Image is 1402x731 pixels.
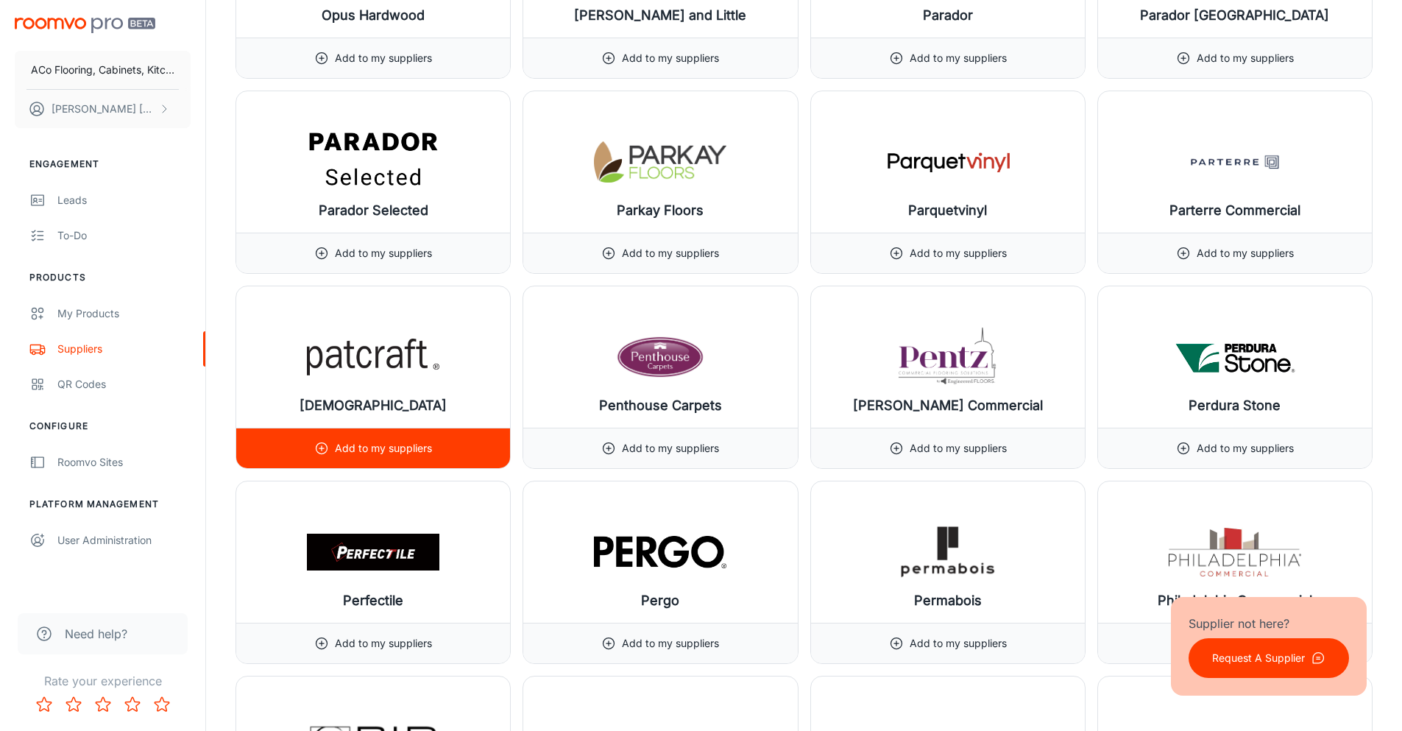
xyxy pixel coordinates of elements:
img: Parador Selected [307,133,439,191]
img: Pergo [594,523,726,582]
div: QR Codes [57,376,191,392]
img: Pentz Commercial [882,328,1014,386]
button: Request A Supplier [1189,638,1349,678]
p: Add to my suppliers [1197,440,1294,456]
p: Add to my suppliers [335,245,432,261]
p: [PERSON_NAME] [PERSON_NAME] [52,101,155,117]
div: User Administration [57,532,191,548]
h6: Penthouse Carpets [599,395,722,416]
p: Add to my suppliers [1197,245,1294,261]
h6: Parador [923,5,973,26]
button: [PERSON_NAME] [PERSON_NAME] [15,90,191,128]
p: Add to my suppliers [1197,50,1294,66]
h6: [DEMOGRAPHIC_DATA] [300,395,447,416]
div: To-do [57,227,191,244]
p: Add to my suppliers [622,635,719,651]
img: Permabois [882,523,1014,582]
p: Add to my suppliers [910,440,1007,456]
p: Add to my suppliers [910,635,1007,651]
button: Rate 1 star [29,690,59,719]
button: Rate 2 star [59,690,88,719]
img: Patcraft [307,328,439,386]
p: Rate your experience [12,672,194,690]
p: Add to my suppliers [335,635,432,651]
h6: Perfectile [343,590,403,611]
h6: [PERSON_NAME] Commercial [853,395,1043,416]
button: Rate 4 star [118,690,147,719]
span: Need help? [65,625,127,643]
img: Philadelphia Commercial [1169,523,1301,582]
div: My Products [57,306,191,322]
div: Roomvo Sites [57,454,191,470]
button: Rate 3 star [88,690,118,719]
img: Parterre Commercial [1169,133,1301,191]
div: Leads [57,192,191,208]
p: Supplier not here? [1189,615,1349,632]
h6: Parador Selected [319,200,428,221]
h6: Permabois [914,590,982,611]
h6: Opus Hardwood [322,5,425,26]
button: Rate 5 star [147,690,177,719]
p: Add to my suppliers [622,245,719,261]
p: Add to my suppliers [910,245,1007,261]
p: Add to my suppliers [622,440,719,456]
div: Suppliers [57,341,191,357]
h6: [PERSON_NAME] and Little [574,5,746,26]
h6: Perdura Stone [1189,395,1281,416]
img: Parkay Floors [594,133,726,191]
img: Roomvo PRO Beta [15,18,155,33]
h6: Philadelphia Commercial [1158,590,1312,611]
h6: Pergo [641,590,679,611]
h6: Parkay Floors [617,200,704,221]
p: Add to my suppliers [622,50,719,66]
p: ACo Flooring, Cabinets, Kitchens & Baths [31,62,174,78]
h6: Parador [GEOGRAPHIC_DATA] [1140,5,1329,26]
p: Add to my suppliers [335,440,432,456]
h6: Parquetvinyl [908,200,987,221]
img: Penthouse Carpets [594,328,726,386]
p: Request A Supplier [1212,650,1305,666]
img: Perdura Stone [1169,328,1301,386]
img: Perfectile [307,523,439,582]
img: Parquetvinyl [882,133,1014,191]
p: Add to my suppliers [910,50,1007,66]
h6: Parterre Commercial [1169,200,1300,221]
p: Add to my suppliers [335,50,432,66]
button: ACo Flooring, Cabinets, Kitchens & Baths [15,51,191,89]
